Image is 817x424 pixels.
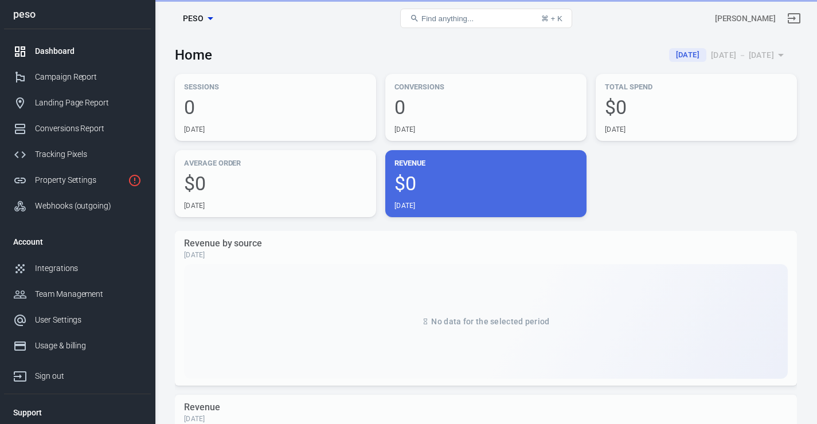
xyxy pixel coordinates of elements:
[400,9,572,28] button: Find anything...⌘ + K
[35,71,142,83] div: Campaign Report
[4,256,151,281] a: Integrations
[35,174,123,186] div: Property Settings
[35,97,142,109] div: Landing Page Report
[35,200,142,212] div: Webhooks (outgoing)
[421,14,474,23] span: Find anything...
[183,11,204,26] span: peso
[4,167,151,193] a: Property Settings
[35,340,142,352] div: Usage & billing
[35,45,142,57] div: Dashboard
[169,8,226,29] button: peso
[780,5,808,32] a: Sign out
[35,123,142,135] div: Conversions Report
[128,174,142,187] svg: Property is not installed yet
[4,38,151,64] a: Dashboard
[35,148,142,160] div: Tracking Pixels
[4,116,151,142] a: Conversions Report
[4,307,151,333] a: User Settings
[35,288,142,300] div: Team Management
[4,193,151,219] a: Webhooks (outgoing)
[4,142,151,167] a: Tracking Pixels
[715,13,776,25] div: Account id: tKQwVset
[4,9,151,19] div: peso
[4,333,151,359] a: Usage & billing
[4,281,151,307] a: Team Management
[4,90,151,116] a: Landing Page Report
[35,314,142,326] div: User Settings
[541,14,562,23] div: ⌘ + K
[4,359,151,389] a: Sign out
[35,262,142,274] div: Integrations
[4,64,151,90] a: Campaign Report
[175,47,212,63] h3: Home
[4,228,151,256] li: Account
[35,370,142,382] div: Sign out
